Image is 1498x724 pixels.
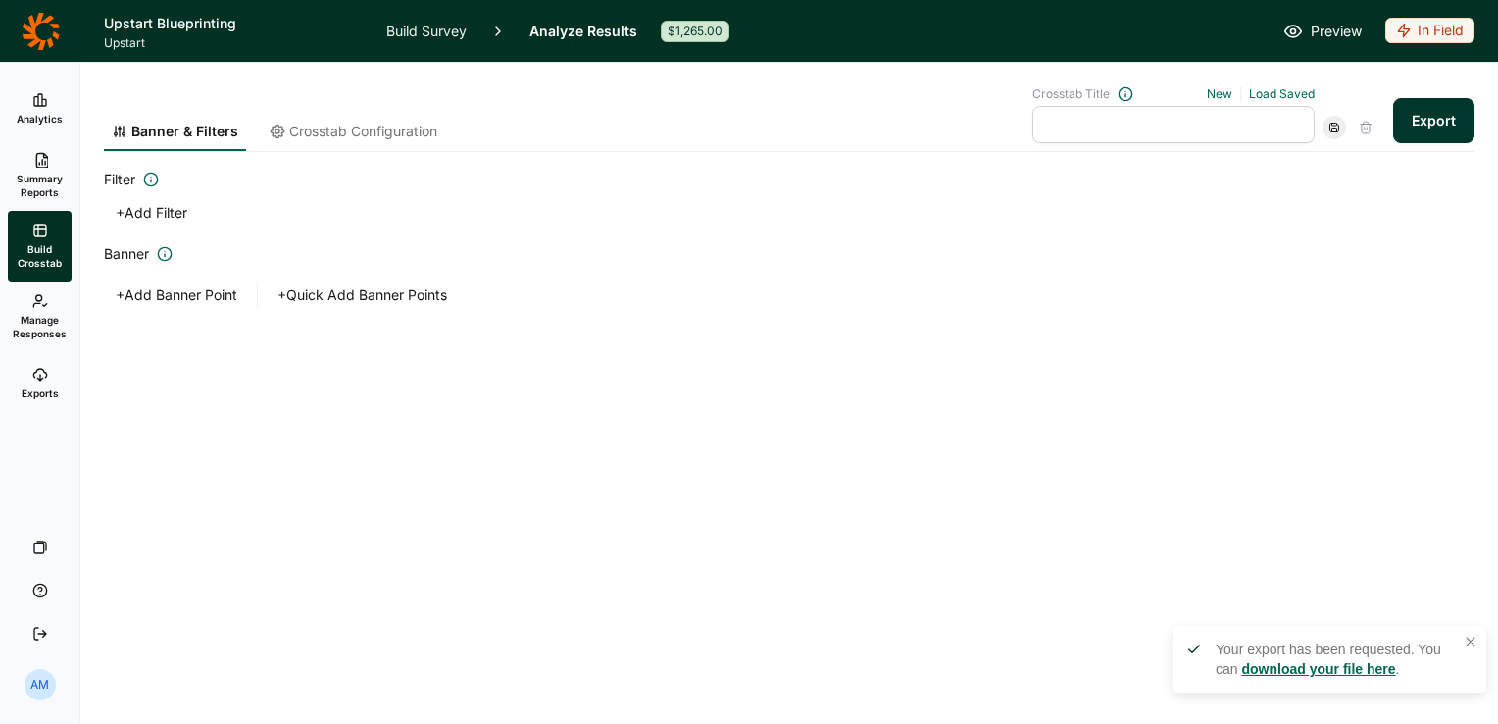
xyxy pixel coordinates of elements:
a: Exports [8,352,72,415]
div: In Field [1385,18,1474,43]
span: Banner & Filters [131,122,238,141]
span: Summary Reports [16,172,64,199]
button: Export [1393,98,1474,143]
span: Banner [104,242,149,266]
span: Filter [104,168,135,191]
a: Summary Reports [8,140,72,211]
div: $1,265.00 [661,21,729,42]
a: Analytics [8,78,72,140]
a: Load Saved [1249,86,1315,101]
span: Analytics [17,112,63,126]
button: +Add Filter [104,199,199,227]
button: +Quick Add Banner Points [266,282,459,309]
span: Crosstab Configuration [289,122,437,141]
span: Crosstab Title [1032,86,1110,102]
span: Preview [1311,20,1362,43]
button: +Add Banner Point [104,282,249,309]
div: Save Crosstab [1323,116,1346,139]
a: Build Crosstab [8,211,72,282]
a: download your file here [1241,661,1395,677]
a: Preview [1283,20,1362,43]
span: Manage Responses [13,313,67,340]
a: New [1207,86,1232,101]
span: Upstart [104,35,363,51]
h1: Upstart Blueprinting [104,12,363,35]
div: Delete [1354,116,1377,139]
button: In Field [1385,18,1474,45]
div: Your export has been requested. You can . [1216,640,1457,679]
a: Manage Responses [8,282,72,352]
div: AM [25,669,56,700]
span: Build Crosstab [16,242,64,270]
span: Exports [22,387,59,400]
